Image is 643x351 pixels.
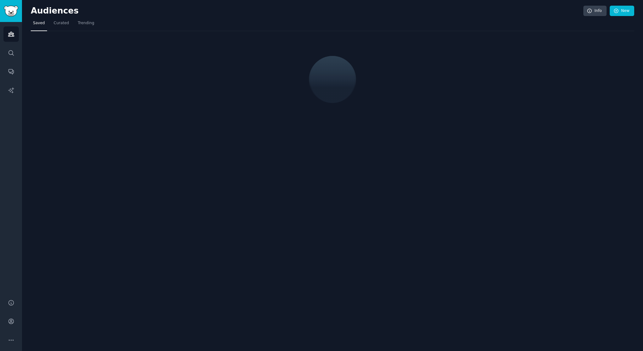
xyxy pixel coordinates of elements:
span: Saved [33,20,45,26]
span: Curated [54,20,69,26]
a: Curated [51,18,71,31]
a: Info [583,6,607,16]
a: New [610,6,634,16]
a: Trending [76,18,96,31]
a: Saved [31,18,47,31]
span: Trending [78,20,94,26]
img: GummySearch logo [4,6,18,17]
h2: Audiences [31,6,583,16]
